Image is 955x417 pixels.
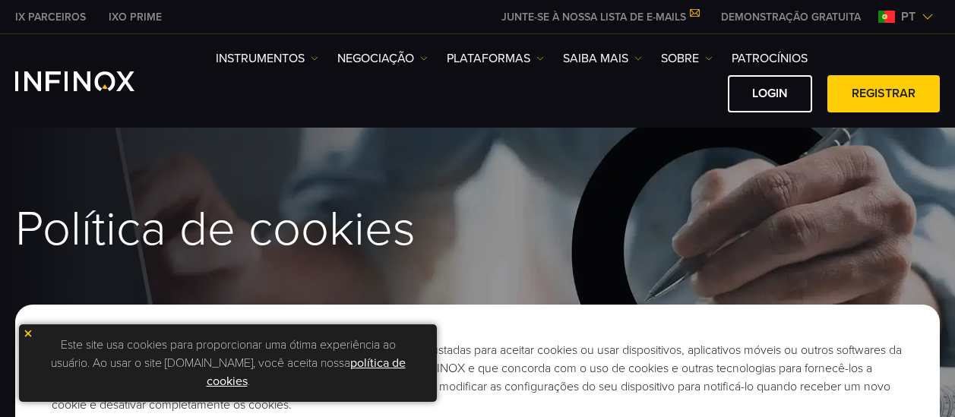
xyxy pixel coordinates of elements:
a: INFINOX MENU [710,9,872,25]
a: INFINOX Logo [15,71,170,91]
a: Login [728,75,812,112]
a: JUNTE-SE À NOSSA LISTA DE E-MAILS [490,11,710,24]
a: INFINOX [97,9,173,25]
p: Ao visitar os sites da INFINOX com as configurações do seu navegador ajustadas para aceitar cooki... [52,341,903,414]
p: Este site usa cookies para proporcionar uma ótima experiência ao usuário. Ao usar o site [DOMAIN_... [27,332,429,394]
a: PLATAFORMAS [447,49,544,68]
a: NEGOCIAÇÃO [337,49,428,68]
a: Instrumentos [216,49,318,68]
a: INFINOX [4,9,97,25]
a: SOBRE [661,49,713,68]
img: yellow close icon [23,328,33,339]
a: Registrar [827,75,940,112]
h1: Política de cookies [15,204,940,255]
span: pt [895,8,922,26]
a: Patrocínios [732,49,808,68]
a: Saiba mais [563,49,642,68]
